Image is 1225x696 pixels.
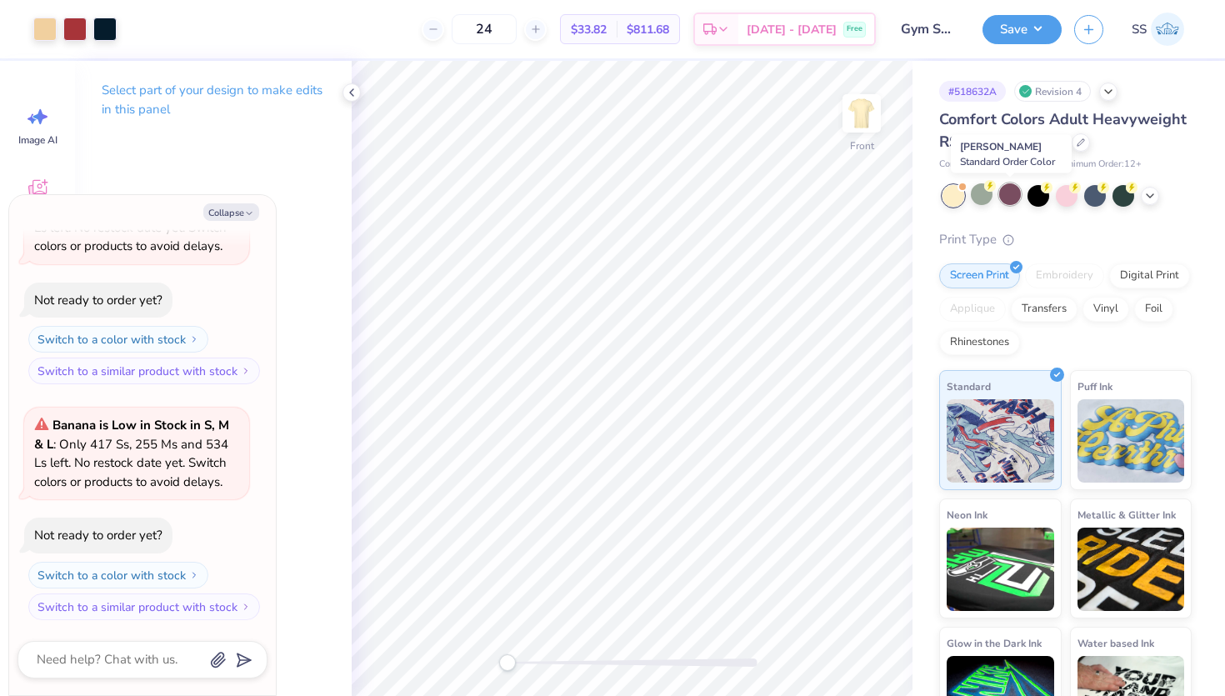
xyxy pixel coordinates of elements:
button: Save [982,15,1062,44]
span: $33.82 [571,21,607,38]
a: SS [1124,13,1192,46]
button: Collapse [203,203,259,221]
div: Not ready to order yet? [34,527,162,543]
p: Select part of your design to make edits in this panel [102,81,325,119]
div: Screen Print [939,263,1020,288]
div: Digital Print [1109,263,1190,288]
div: Print Type [939,230,1192,249]
img: Siddhant Singh [1151,13,1184,46]
img: Switch to a similar product with stock [241,602,251,612]
span: [DATE] - [DATE] [747,21,837,38]
span: Water based Ink [1077,634,1154,652]
img: Puff Ink [1077,399,1185,483]
span: Image AI [18,133,57,147]
span: Comfort Colors [939,158,1001,172]
div: Accessibility label [499,654,516,671]
span: $811.68 [627,21,669,38]
button: Switch to a color with stock [28,562,208,588]
div: Vinyl [1082,297,1129,322]
span: Puff Ink [1077,378,1112,395]
span: Glow in the Dark Ink [947,634,1042,652]
span: Standard Order Color [960,155,1055,168]
span: Metallic & Glitter Ink [1077,506,1176,523]
button: Switch to a similar product with stock [28,593,260,620]
div: Revision 4 [1014,81,1091,102]
img: Switch to a color with stock [189,570,199,580]
span: Minimum Order: 12 + [1058,158,1142,172]
img: Front [845,97,878,130]
span: : Only 417 Ss, 255 Ms and 534 Ls left. No restock date yet. Switch colors or products to avoid de... [34,417,229,490]
span: Free [847,23,862,35]
img: Switch to a similar product with stock [241,366,251,376]
img: Standard [947,399,1054,483]
div: # 518632A [939,81,1006,102]
div: Rhinestones [939,330,1020,355]
div: Applique [939,297,1006,322]
img: Metallic & Glitter Ink [1077,528,1185,611]
span: Comfort Colors Adult Heavyweight RS Pocket T-Shirt [939,109,1187,152]
strong: Banana is Low in Stock in S, M & L [34,417,229,453]
img: Switch to a color with stock [189,334,199,344]
div: Embroidery [1025,263,1104,288]
div: Front [850,138,874,153]
img: Neon Ink [947,528,1054,611]
input: Untitled Design [888,13,970,46]
span: Neon Ink [947,506,987,523]
div: [PERSON_NAME] [951,135,1072,173]
div: Foil [1134,297,1173,322]
div: Not ready to order yet? [34,292,162,308]
input: – – [452,14,517,44]
button: Switch to a similar product with stock [28,358,260,384]
span: SS [1132,20,1147,39]
span: Standard [947,378,991,395]
div: Transfers [1011,297,1077,322]
button: Switch to a color with stock [28,326,208,353]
